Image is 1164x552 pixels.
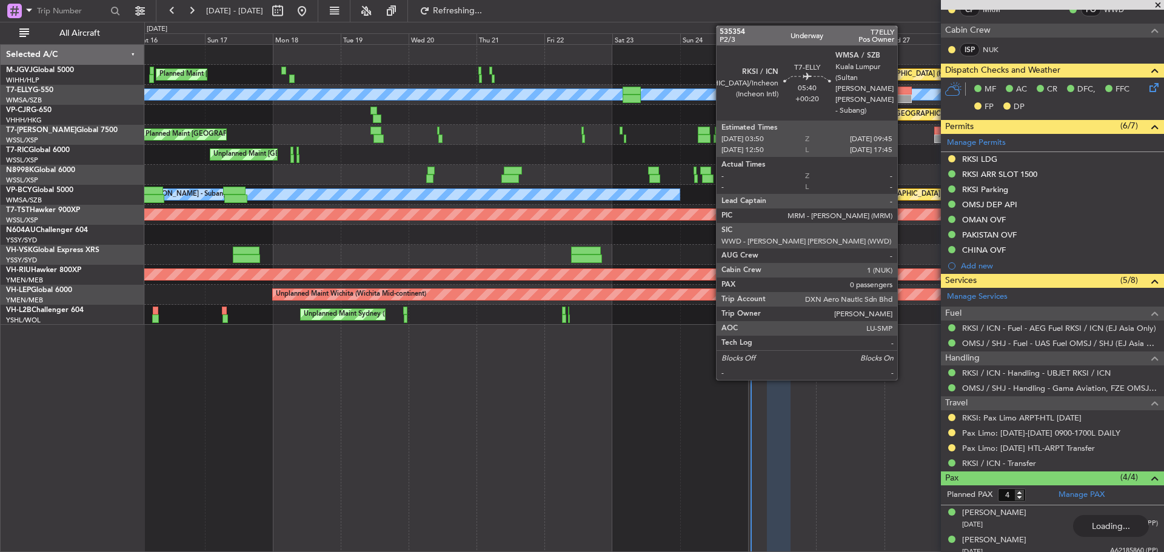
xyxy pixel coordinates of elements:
[680,33,748,44] div: Sun 24
[962,443,1095,453] a: Pax Limo: [DATE] HTL-ARPT Transfer
[13,24,132,43] button: All Aircraft
[1016,84,1027,96] span: AC
[6,247,33,254] span: VH-VSK
[145,125,288,144] div: Planned Maint [GEOGRAPHIC_DATA] (Seletar)
[6,256,37,265] a: YSSY/SYD
[962,368,1111,378] a: RKSI / ICN - Handling - UBJET RKSI / ICN
[6,296,43,305] a: YMEN/MEB
[962,458,1036,468] a: RKSI / ICN - Transfer
[6,227,88,234] a: N604AUChallenger 604
[6,196,42,205] a: WMSA/SZB
[6,107,52,114] a: VP-CJRG-650
[1047,84,1057,96] span: CR
[6,207,80,214] a: T7-TSTHawker 900XP
[409,33,477,44] div: Wed 20
[962,184,1008,195] div: RKSI Parking
[1077,84,1095,96] span: DFC,
[6,167,75,174] a: N8998KGlobal 6000
[6,87,53,94] a: T7-ELLYG-550
[6,316,41,325] a: YSHL/WOL
[6,236,37,245] a: YSSY/SYD
[1081,3,1101,16] div: FO
[414,1,487,21] button: Refreshing...
[6,136,38,145] a: WSSL/XSP
[962,520,983,529] span: [DATE]
[962,323,1156,333] a: RKSI / ICN - Fuel - AEG Fuel RKSI / ICN (EJ Asia Only)
[612,33,680,44] div: Sat 23
[962,169,1037,179] div: RKSI ARR SLOT 1500
[985,84,996,96] span: MF
[885,33,952,44] div: Wed 27
[6,187,32,194] span: VP-BCY
[945,24,991,38] span: Cabin Crew
[6,307,32,314] span: VH-L2B
[947,137,1006,149] a: Manage Permits
[205,33,273,44] div: Sun 17
[6,67,33,74] span: M-JGVJ
[962,534,1026,547] div: [PERSON_NAME]
[945,471,958,485] span: Pax
[748,33,816,44] div: Mon 25
[6,247,99,254] a: VH-VSKGlobal Express XRS
[962,428,1120,438] a: Pax Limo: [DATE]-[DATE] 0900-1700L DAILY
[6,176,38,185] a: WSSL/XSP
[6,156,38,165] a: WSSL/XSP
[1059,489,1105,501] a: Manage PAX
[945,307,962,321] span: Fuel
[147,24,167,35] div: [DATE]
[6,87,33,94] span: T7-ELLY
[32,29,128,38] span: All Aircraft
[962,154,997,164] div: RKSI LDG
[960,43,980,56] div: ISP
[6,76,39,85] a: WIHH/HLP
[961,261,1158,271] div: Add new
[1115,84,1129,96] span: FFC
[6,107,31,114] span: VP-CJR
[159,65,302,84] div: Planned Maint [GEOGRAPHIC_DATA] (Seletar)
[6,267,31,274] span: VH-RIU
[213,145,364,164] div: Unplanned Maint [GEOGRAPHIC_DATA] (Seletar)
[774,105,977,124] div: Planned Maint [GEOGRAPHIC_DATA] ([GEOGRAPHIC_DATA] Intl)
[945,120,974,134] span: Permits
[544,33,612,44] div: Fri 22
[983,44,1010,55] a: NUK
[273,33,341,44] div: Mon 18
[985,101,994,113] span: FP
[1120,274,1138,287] span: (5/8)
[962,214,1006,225] div: OMAN OVF
[1014,101,1025,113] span: DP
[276,285,426,304] div: Unplanned Maint Wichita (Wichita Mid-continent)
[6,127,118,134] a: T7-[PERSON_NAME]Global 7500
[136,33,204,44] div: Sat 16
[962,507,1026,519] div: [PERSON_NAME]
[6,127,76,134] span: T7-[PERSON_NAME]
[983,4,1010,15] a: MRM
[945,396,968,410] span: Travel
[432,7,483,15] span: Refreshing...
[304,305,453,324] div: Unplanned Maint Sydney ([PERSON_NAME] Intl)
[962,413,1082,423] a: RKSI: Pax Limo ARPT-HTL [DATE]
[6,96,42,105] a: WMSA/SZB
[1120,119,1138,132] span: (6/7)
[6,287,72,294] a: VH-LEPGlobal 6000
[962,338,1158,348] a: OMSJ / SHJ - Fuel - UAS Fuel OMSJ / SHJ (EJ Asia Only)
[477,33,544,44] div: Thu 21
[6,227,36,234] span: N604AU
[6,216,38,225] a: WSSL/XSP
[945,274,977,288] span: Services
[1073,515,1149,537] div: Loading...
[6,287,31,294] span: VH-LEP
[945,351,980,365] span: Handling
[6,276,43,285] a: YMEN/MEB
[6,167,34,174] span: N8998K
[962,383,1158,393] a: OMSJ / SHJ - Handling - Gama Aviation, FZE OMSJ / SHJ
[6,267,81,274] a: VH-RIUHawker 800XP
[341,33,409,44] div: Tue 19
[962,245,1006,255] div: CHINA OVF
[6,207,30,214] span: T7-TST
[947,291,1008,303] a: Manage Services
[206,5,263,16] span: [DATE] - [DATE]
[960,3,980,16] div: CP
[947,489,992,501] label: Planned PAX
[1120,471,1138,484] span: (4/4)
